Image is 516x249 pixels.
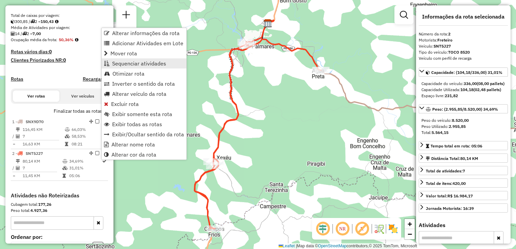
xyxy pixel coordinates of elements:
span: + [408,220,412,228]
li: Alterar informações da rota [102,28,186,38]
div: Peso total: [11,207,108,214]
a: Total de atividades:7 [419,166,508,175]
i: % de utilização do peso [65,128,70,132]
img: Fluxo de ruas [373,223,384,234]
h4: Clientes Priorizados NR: [11,57,108,63]
div: Média de Atividades por viagem: [11,25,108,31]
i: % de utilização da cubagem [65,134,70,138]
i: Total de Atividades [16,166,20,170]
label: Finalizar todas as rotas [54,108,108,115]
div: Map data © contributors,© 2025 TomTom, Microsoft [277,243,419,249]
a: Jornada Motorista: 16:39 [419,203,508,213]
td: / [12,165,16,171]
img: CBM PALMARES [263,19,272,28]
span: Alterar nome rota [111,142,155,147]
div: Tipo do veículo: [419,49,508,55]
a: Rotas [11,76,23,82]
a: Total de itens:420,00 [419,178,508,188]
li: Otimizar rota [102,68,186,79]
a: Exibir filtros [397,8,411,22]
span: − [408,230,412,238]
em: Média calculada utilizando a maior ocupação (%Peso ou %Cubagem) de cada rota da sessão. Rotas cro... [75,38,78,42]
i: Total de Atividades [16,134,20,138]
span: Peso do veículo: [421,118,469,123]
div: Peso Utilizado: [421,123,505,130]
strong: 231,82 [445,93,458,98]
span: SNX9D70 [26,119,44,124]
h4: Recargas: 2 [83,76,108,82]
div: Atividade não roteirizada - LUCIANO SILVA DE AND [107,24,124,31]
strong: 104,18 [460,87,473,92]
strong: 7 [463,168,465,173]
span: 1 - [12,119,44,124]
span: Exibir somente esta rota [112,111,172,117]
div: Total de caixas por viagem: [11,12,108,19]
button: Ver rotas [13,90,59,102]
li: Alterar nome rota [102,139,186,149]
div: Motorista: [419,37,508,43]
em: Finalizar rota [95,119,99,123]
strong: TOCO 8520 [448,50,470,55]
strong: Freteiro [437,37,453,43]
td: 34,69% [69,158,102,165]
a: Zoom out [405,229,415,239]
i: Cubagem total roteirizado [11,20,15,24]
div: Distância Total: [426,156,478,162]
strong: 4.927,36 [30,208,47,213]
a: Valor total:R$ 16.984,17 [419,191,508,200]
td: / [12,133,16,140]
div: 14 / 2 = [11,31,108,37]
strong: R$ 16.984,17 [447,193,473,198]
i: Distância Total [16,128,20,132]
td: 7 [22,133,64,140]
div: Cubagem total: [11,201,108,207]
span: Alterar veículo da rota [112,91,166,96]
strong: 0 [49,49,52,55]
strong: 336,00 [464,81,477,86]
li: Exibir/Ocultar sentido da rota [102,129,186,139]
div: Capacidade: (104,18/336,00) 31,01% [419,78,508,102]
li: Excluir rota [102,99,186,109]
span: Peso: (2.955,85/8.520,00) 34,69% [432,107,498,112]
li: Exibir todas as rotas [102,119,186,129]
i: Total de rotas [30,20,35,24]
label: Ordenar por: [11,233,108,241]
strong: 50,36% [59,37,74,42]
span: Adicionar Atividades em Lote [112,40,183,46]
a: Peso: (2.955,85/8.520,00) 34,69% [419,104,508,113]
i: % de utilização do peso [62,159,68,163]
span: 80,14 KM [460,156,478,161]
div: Peso: (2.955,85/8.520,00) 34,69% [419,115,508,138]
span: Exibir/Ocultar sentido da rota [112,132,184,137]
strong: 2.955,85 [449,124,466,129]
td: 80,14 KM [22,158,62,165]
div: Veículo com perfil de recarga [419,55,508,61]
div: Valor total: [426,193,473,199]
strong: (02,48 pallets) [473,87,501,92]
strong: SNT5J27 [434,44,451,49]
a: Leaflet [279,244,295,248]
div: Capacidade do veículo: [421,81,505,87]
h4: Rotas vários dias: [11,49,108,55]
div: Capacidade Utilizada: [421,87,505,93]
i: Tempo total em rota [62,174,66,178]
em: Alterar sequência das rotas [89,151,93,155]
a: Exportar sessão [120,26,133,41]
a: Tempo total em rota: 05:06 [419,141,508,150]
i: Meta Caixas/viagem: 1,00 Diferença: 149,43 [55,20,58,24]
td: 116,45 KM [22,126,64,133]
strong: 0 [63,57,66,63]
td: 66,03% [71,126,102,133]
td: 7 [22,165,62,171]
div: 300,85 / 2 = [11,19,108,25]
img: Exibir/Ocultar setores [388,223,398,234]
h4: Atividades [419,222,508,228]
span: Capacidade: (104,18/336,00) 31,01% [431,70,502,75]
div: Número da rota: [419,31,508,37]
li: Exibir somente esta rota [102,109,186,119]
i: Distância Total [16,159,20,163]
span: Inverter o sentido da rota [112,81,175,86]
span: | [296,244,297,248]
td: = [12,141,16,147]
